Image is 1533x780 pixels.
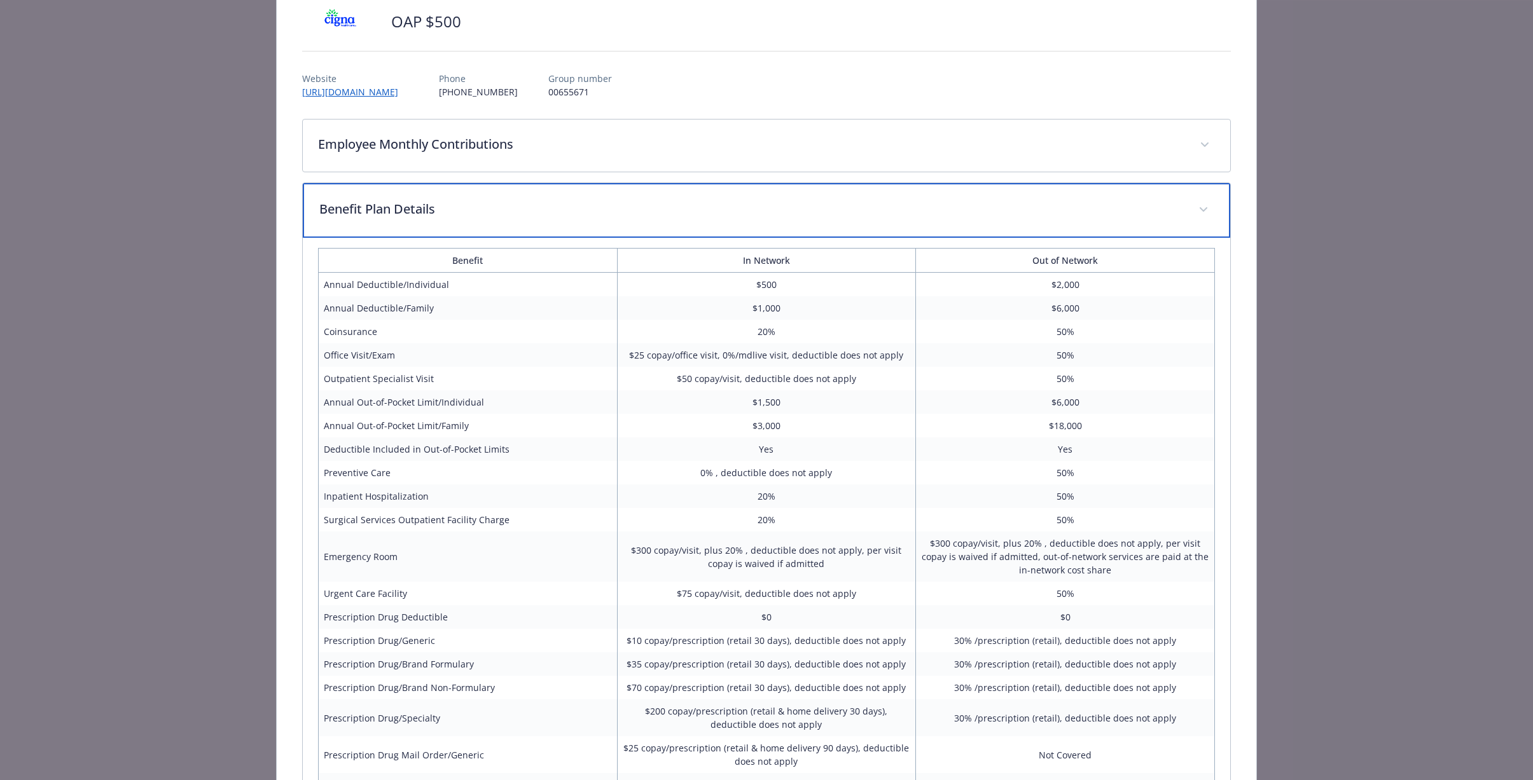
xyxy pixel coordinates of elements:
[617,629,916,652] td: $10 copay/prescription (retail 30 days), deductible does not apply
[617,736,916,773] td: $25 copay/prescription (retail & home delivery 90 days), deductible does not apply
[617,414,916,437] td: $3,000
[916,508,1215,531] td: 50%
[319,200,1183,219] p: Benefit Plan Details
[318,605,617,629] td: Prescription Drug Deductible
[916,652,1215,676] td: 30% /prescription (retail), deductible does not apply
[916,414,1215,437] td: $18,000
[318,296,617,320] td: Annual Deductible/Family
[916,629,1215,652] td: 30% /prescription (retail), deductible does not apply
[617,605,916,629] td: $0
[548,85,612,99] p: 00655671
[916,736,1215,773] td: Not Covered
[916,699,1215,736] td: 30% /prescription (retail), deductible does not apply
[617,484,916,508] td: 20%
[916,320,1215,343] td: 50%
[318,508,617,531] td: Surgical Services Outpatient Facility Charge
[617,531,916,582] td: $300 copay/visit, plus 20% , deductible does not apply, per visit copay is waived if admitted
[439,72,518,85] p: Phone
[318,652,617,676] td: Prescription Drug/Brand Formulary
[318,582,617,605] td: Urgent Care Facility
[302,72,408,85] p: Website
[617,367,916,390] td: $50 copay/visit, deductible does not apply
[318,629,617,652] td: Prescription Drug/Generic
[318,736,617,773] td: Prescription Drug Mail Order/Generic
[303,183,1230,238] div: Benefit Plan Details
[318,135,1184,154] p: Employee Monthly Contributions
[318,437,617,461] td: Deductible Included in Out-of-Pocket Limits
[617,390,916,414] td: $1,500
[617,508,916,531] td: 20%
[391,11,461,32] h2: OAP $500
[318,273,617,297] td: Annual Deductible/Individual
[318,484,617,508] td: Inpatient Hospitalization
[916,343,1215,367] td: 50%
[318,320,617,343] td: Coinsurance
[318,249,617,273] th: Benefit
[548,72,612,85] p: Group number
[617,249,916,273] th: In Network
[916,249,1215,273] th: Out of Network
[303,120,1230,172] div: Employee Monthly Contributions
[617,296,916,320] td: $1,000
[617,652,916,676] td: $35 copay/prescription (retail 30 days), deductible does not apply
[617,699,916,736] td: $200 copay/prescription (retail & home delivery 30 days), deductible does not apply
[318,414,617,437] td: Annual Out-of-Pocket Limit/Family
[617,582,916,605] td: $75 copay/visit, deductible does not apply
[916,367,1215,390] td: 50%
[916,605,1215,629] td: $0
[916,273,1215,297] td: $2,000
[617,676,916,699] td: $70 copay/prescription (retail 30 days), deductible does not apply
[916,437,1215,461] td: Yes
[617,437,916,461] td: Yes
[916,582,1215,605] td: 50%
[302,86,408,98] a: [URL][DOMAIN_NAME]
[617,273,916,297] td: $500
[318,461,617,484] td: Preventive Care
[318,390,617,414] td: Annual Out-of-Pocket Limit/Individual
[916,296,1215,320] td: $6,000
[439,85,518,99] p: [PHONE_NUMBER]
[916,461,1215,484] td: 50%
[318,343,617,367] td: Office Visit/Exam
[916,676,1215,699] td: 30% /prescription (retail), deductible does not apply
[617,320,916,343] td: 20%
[916,390,1215,414] td: $6,000
[617,461,916,484] td: 0% , deductible does not apply
[916,484,1215,508] td: 50%
[318,367,617,390] td: Outpatient Specialist Visit
[302,3,378,41] img: CIGNA
[318,531,617,582] td: Emergency Room
[318,699,617,736] td: Prescription Drug/Specialty
[617,343,916,367] td: $25 copay/office visit, 0%/mdlive visit, deductible does not apply
[916,531,1215,582] td: $300 copay/visit, plus 20% , deductible does not apply, per visit copay is waived if admitted, ou...
[318,676,617,699] td: Prescription Drug/Brand Non-Formulary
